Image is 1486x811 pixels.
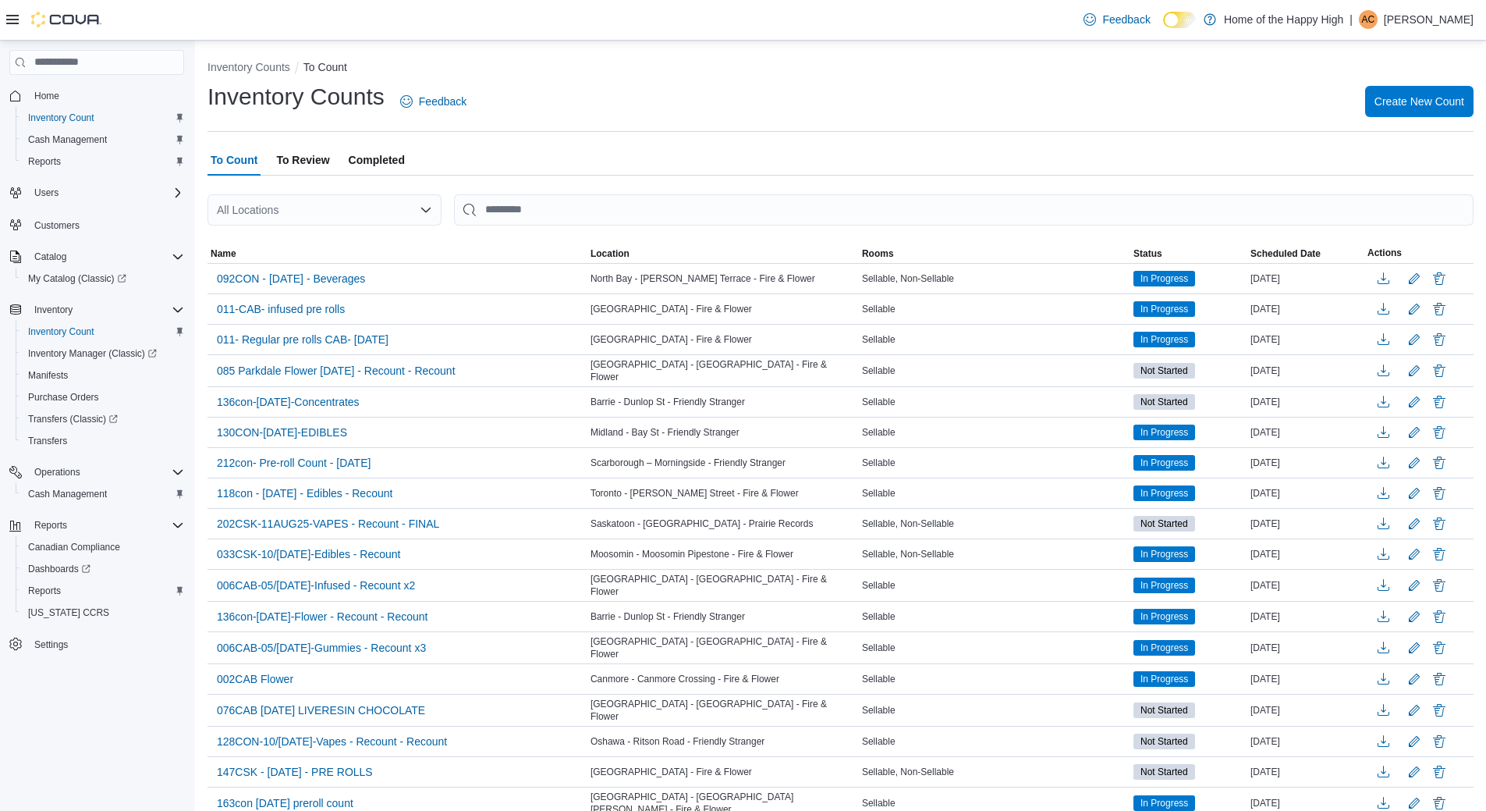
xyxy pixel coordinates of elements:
[1140,796,1188,810] span: In Progress
[217,271,365,286] span: 092CON - [DATE] - Beverages
[28,606,109,619] span: [US_STATE] CCRS
[16,386,190,408] button: Purchase Orders
[1140,425,1188,439] span: In Progress
[859,670,1130,688] div: Sellable
[1250,247,1321,260] span: Scheduled Date
[1405,421,1424,444] button: Edit count details
[1140,765,1188,779] span: Not Started
[1430,576,1449,595] button: Delete
[28,541,120,553] span: Canadian Compliance
[22,582,184,600] span: Reports
[22,130,184,149] span: Cash Management
[1374,94,1464,109] span: Create New Count
[211,390,366,414] button: 136con-[DATE]-Concentrates
[34,466,80,478] span: Operations
[28,272,126,285] span: My Catalog (Classic)
[1247,763,1364,781] div: [DATE]
[1430,330,1449,349] button: Delete
[1405,699,1424,722] button: Edit count details
[1430,638,1449,657] button: Delete
[211,699,431,722] button: 076CAB [DATE] LIVERESIN CHOCOLATE
[1140,578,1188,592] span: In Progress
[1430,393,1449,411] button: Delete
[22,432,73,450] a: Transfers
[34,90,59,102] span: Home
[1247,269,1364,288] div: [DATE]
[1384,10,1474,29] p: [PERSON_NAME]
[859,607,1130,626] div: Sellable
[1140,272,1188,286] span: In Progress
[1430,670,1449,688] button: Delete
[1405,328,1424,351] button: Edit count details
[1133,363,1195,379] span: Not Started
[211,267,371,290] button: 092CON - [DATE] - Beverages
[1247,393,1364,411] div: [DATE]
[1247,244,1364,263] button: Scheduled Date
[1140,703,1188,717] span: Not Started
[1405,267,1424,290] button: Edit count details
[859,701,1130,720] div: Sellable
[1133,247,1162,260] span: Status
[859,423,1130,442] div: Sellable
[22,582,67,600] a: Reports
[1140,456,1188,470] span: In Progress
[28,347,157,360] span: Inventory Manager (Classic)
[217,671,293,687] span: 002CAB Flower
[211,359,462,382] button: 085 Parkdale Flower [DATE] - Recount - Recount
[22,344,184,363] span: Inventory Manager (Classic)
[1133,455,1195,471] span: In Progress
[1405,482,1424,505] button: Edit count details
[1247,732,1364,751] div: [DATE]
[211,542,407,566] button: 033CSK-10/[DATE]-Edibles - Recount
[859,732,1130,751] div: Sellable
[590,396,745,408] span: Barrie - Dunlop St - Friendly Stranger
[1133,301,1195,317] span: In Progress
[590,518,814,530] span: Saskatoon - [GEOGRAPHIC_DATA] - Prairie Records
[1430,545,1449,564] button: Delete
[590,333,752,346] span: [GEOGRAPHIC_DATA] - Fire & Flower
[22,560,97,578] a: Dashboards
[590,698,856,723] span: [GEOGRAPHIC_DATA] - [GEOGRAPHIC_DATA] - Fire & Flower
[1405,667,1424,691] button: Edit count details
[1247,638,1364,657] div: [DATE]
[859,361,1130,380] div: Sellable
[28,463,184,482] span: Operations
[34,219,80,232] span: Customers
[1247,514,1364,533] div: [DATE]
[28,183,65,202] button: Users
[217,363,456,379] span: 085 Parkdale Flower [DATE] - Recount - Recount
[1405,542,1424,566] button: Edit count details
[1133,332,1195,347] span: In Progress
[28,216,86,235] a: Customers
[590,247,630,260] span: Location
[34,304,73,316] span: Inventory
[34,187,59,199] span: Users
[28,86,184,105] span: Home
[1405,297,1424,321] button: Edit count details
[590,735,764,748] span: Oshawa - Ritson Road - Friendly Stranger
[859,484,1130,503] div: Sellable
[3,461,190,483] button: Operations
[3,182,190,204] button: Users
[1247,454,1364,472] div: [DATE]
[1405,390,1424,414] button: Edit count details
[217,609,428,624] span: 136con-[DATE]-Flower - Recount - Recount
[28,563,90,575] span: Dashboards
[22,130,113,149] a: Cash Management
[28,635,74,654] a: Settings
[28,635,184,654] span: Settings
[859,330,1130,349] div: Sellable
[1247,300,1364,318] div: [DATE]
[207,81,385,112] h1: Inventory Counts
[1140,735,1188,749] span: Not Started
[28,463,87,482] button: Operations
[217,301,345,317] span: 011-CAB- infused pre rolls
[207,61,290,73] button: Inventory Counts
[211,297,351,321] button: 011-CAB- infused pre rolls
[22,538,126,557] a: Canadian Compliance
[1247,545,1364,564] div: [DATE]
[22,269,133,288] a: My Catalog (Classic)
[1140,547,1188,561] span: In Progress
[454,194,1474,226] input: This is a search bar. After typing your query, hit enter to filter the results lower in the page.
[211,451,377,475] button: 212con- Pre-roll Count - [DATE]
